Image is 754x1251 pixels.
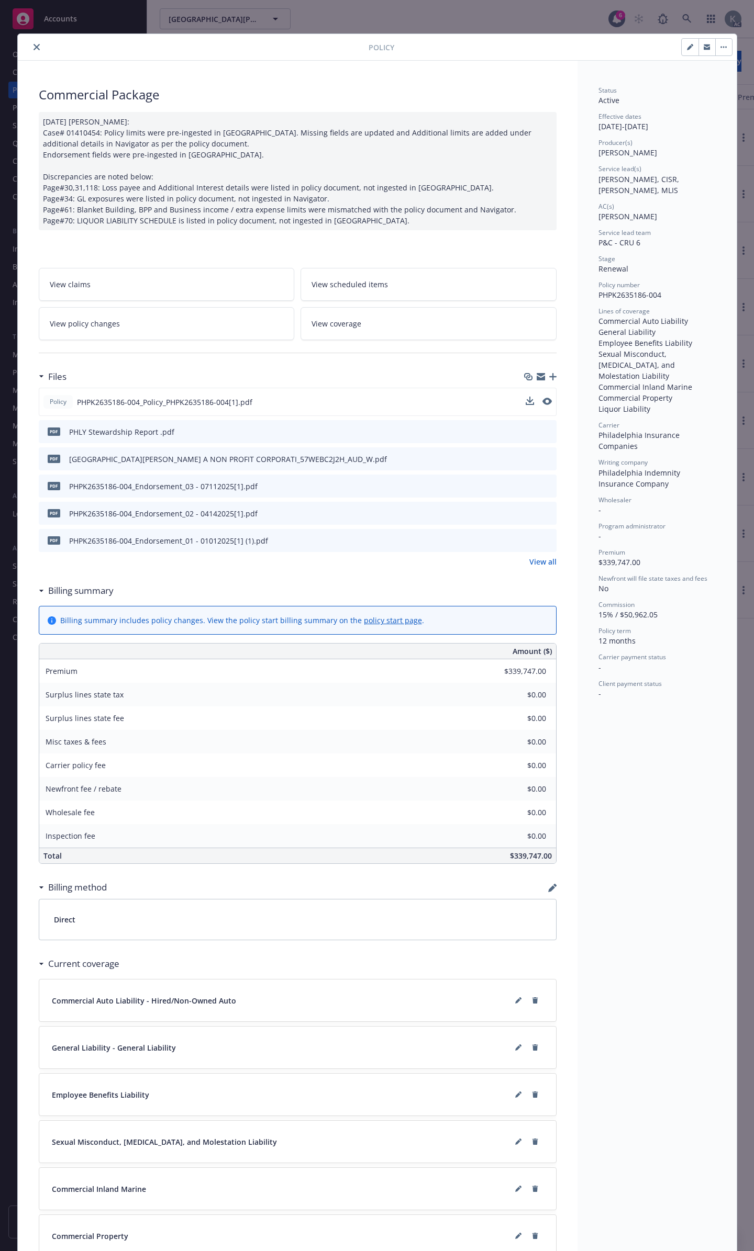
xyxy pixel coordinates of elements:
button: download file [526,397,534,405]
button: preview file [543,426,552,437]
div: Direct [39,899,556,940]
span: Producer(s) [598,138,633,147]
button: download file [526,481,535,492]
h3: Files [48,370,66,384]
span: PHPK2635186-004 [598,290,661,300]
span: - [598,662,601,672]
span: Policy [369,42,394,53]
span: Philadelphia Insurance Companies [598,430,682,451]
div: Employee Benefits Liability [598,337,716,348]
span: View coverage [312,318,361,329]
span: Writing company [598,458,648,467]
span: Sexual Misconduct, [MEDICAL_DATA], and Molestation Liability [52,1136,277,1147]
div: [DATE] [PERSON_NAME]: Case# 01410454: Policy limits were pre-ingested in [GEOGRAPHIC_DATA]. Missi... [39,112,557,230]
div: Commercial Package [39,86,557,104]
div: Billing summary includes policy changes. View the policy start billing summary on the . [60,615,424,626]
button: preview file [543,481,552,492]
span: Client payment status [598,679,662,688]
span: Inspection fee [46,831,95,841]
span: Surplus lines state fee [46,713,124,723]
span: pdf [48,509,60,517]
input: 0.00 [484,828,552,844]
button: download file [526,535,535,546]
span: View scheduled items [312,279,388,290]
input: 0.00 [484,781,552,797]
span: Philadelphia Indemnity Insurance Company [598,468,682,489]
span: Service lead(s) [598,164,641,173]
a: policy start page [364,615,422,625]
div: [GEOGRAPHIC_DATA][PERSON_NAME] A NON PROFIT CORPORATI_57WEBC2J2H_AUD_W.pdf [69,454,387,465]
span: Newfront will file state taxes and fees [598,574,707,583]
div: PHLY Stewardship Report .pdf [69,426,174,437]
span: Premium [598,548,625,557]
span: pdf [48,536,60,544]
span: $339,747.00 [510,851,552,861]
span: Commission [598,600,635,609]
span: 15% / $50,962.05 [598,610,658,619]
button: download file [526,454,535,465]
input: 0.00 [484,663,552,679]
span: pdf [48,427,60,435]
span: Active [598,95,619,105]
span: Policy number [598,280,640,289]
span: Surplus lines state tax [46,690,124,700]
span: Carrier payment status [598,652,666,661]
a: View scheduled items [301,268,557,301]
span: Commercial Inland Marine [52,1184,146,1194]
input: 0.00 [484,687,552,703]
span: Stage [598,254,615,263]
span: Status [598,86,617,95]
button: preview file [543,508,552,519]
div: PHPK2635186-004_Endorsement_03 - 07112025[1].pdf [69,481,258,492]
button: close [30,41,43,53]
span: [PERSON_NAME] [598,211,657,221]
input: 0.00 [484,805,552,820]
span: Wholesale fee [46,807,95,817]
div: PHPK2635186-004_Endorsement_01 - 01012025[1] (1).pdf [69,535,268,546]
span: Commercial Auto Liability - Hired/Non-Owned Auto [52,995,236,1006]
span: Premium [46,666,77,676]
span: Service lead team [598,228,651,237]
span: Effective dates [598,112,641,121]
span: [PERSON_NAME] [598,148,657,157]
span: Amount ($) [513,646,552,657]
span: - [598,505,601,515]
span: pdf [48,455,60,463]
span: AC(s) [598,202,614,211]
span: Total [43,851,62,861]
a: View all [529,556,557,567]
span: Carrier policy fee [46,760,106,770]
span: Renewal [598,264,628,274]
span: - [598,689,601,698]
div: Billing summary [39,584,114,598]
div: [DATE] - [DATE] [598,112,716,132]
span: Policy [48,397,69,407]
button: download file [526,508,535,519]
div: Sexual Misconduct, [MEDICAL_DATA], and Molestation Liability [598,348,716,381]
button: preview file [542,397,552,408]
div: Files [39,370,66,384]
span: Newfront fee / rebate [46,784,121,794]
button: preview file [543,454,552,465]
span: Commercial Property [52,1231,128,1242]
h3: Billing method [48,881,107,894]
a: View claims [39,268,295,301]
div: General Liability [598,326,716,337]
span: Policy term [598,626,631,635]
span: Lines of coverage [598,307,650,315]
span: Wholesaler [598,495,631,504]
span: $339,747.00 [598,557,640,567]
input: 0.00 [484,711,552,726]
button: download file [526,397,534,408]
span: No [598,583,608,593]
span: Misc taxes & fees [46,737,106,747]
span: Carrier [598,421,619,430]
button: preview file [542,398,552,405]
button: preview file [543,535,552,546]
span: View policy changes [50,318,120,329]
span: - [598,531,601,541]
a: View coverage [301,307,557,340]
div: Billing method [39,881,107,894]
div: Commercial Property [598,392,716,403]
div: Commercial Inland Marine [598,381,716,392]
